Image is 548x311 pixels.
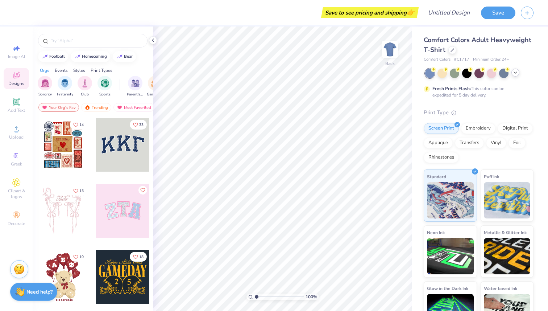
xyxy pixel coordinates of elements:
button: football [38,51,68,62]
div: filter for Parent's Weekend [127,76,144,97]
button: filter button [97,76,112,97]
span: 👉 [407,8,415,17]
button: filter button [78,76,92,97]
div: Vinyl [486,138,506,148]
button: Save [481,7,515,19]
span: Sorority [38,92,52,97]
button: Like [138,186,147,195]
span: Decorate [8,221,25,226]
div: homecoming [82,54,107,58]
img: most_fav.gif [42,105,47,110]
img: Puff Ink [484,182,531,218]
img: trending.gif [84,105,90,110]
span: Minimum Order: 24 + [473,57,509,63]
span: Standard [427,173,446,180]
div: Embroidery [461,123,495,134]
span: Greek [11,161,22,167]
span: 18 [139,255,144,259]
div: Rhinestones [424,152,459,163]
span: Upload [9,134,24,140]
button: filter button [38,76,52,97]
span: Designs [8,81,24,86]
div: filter for Sorority [38,76,52,97]
button: homecoming [71,51,110,62]
button: filter button [57,76,73,97]
span: Comfort Colors Adult Heavyweight T-Shirt [424,36,531,54]
button: filter button [127,76,144,97]
div: Print Types [91,67,112,74]
span: Neon Ink [427,229,445,236]
img: Fraternity Image [61,79,69,87]
div: filter for Sports [97,76,112,97]
button: Like [130,120,147,130]
span: # C1717 [454,57,469,63]
img: Game Day Image [151,79,159,87]
button: Like [70,252,87,262]
span: Game Day [147,92,163,97]
img: Neon Ink [427,238,474,274]
img: Sports Image [101,79,109,87]
span: Add Text [8,107,25,113]
button: bear [113,51,136,62]
div: football [49,54,65,58]
span: Metallic & Glitter Ink [484,229,527,236]
span: Image AI [8,54,25,60]
div: filter for Game Day [147,76,163,97]
img: Back [383,42,397,57]
img: most_fav.gif [117,105,123,110]
button: Like [130,252,147,262]
span: Water based Ink [484,285,517,292]
img: trend_line.gif [117,54,123,59]
img: Sorority Image [41,79,49,87]
img: Parent's Weekend Image [131,79,140,87]
span: Glow in the Dark Ink [427,285,468,292]
div: bear [124,54,133,58]
img: Standard [427,182,474,218]
div: Save to see pricing and shipping [323,7,417,18]
div: Digital Print [498,123,533,134]
img: trend_line.gif [42,54,48,59]
strong: Need help? [26,289,53,295]
div: Styles [73,67,85,74]
div: Applique [424,138,453,148]
div: filter for Fraternity [57,76,73,97]
div: Back [385,60,395,67]
div: Screen Print [424,123,459,134]
div: Orgs [40,67,49,74]
div: Print Type [424,109,534,117]
span: Comfort Colors [424,57,451,63]
div: This color can be expedited for 5 day delivery. [432,85,522,98]
div: filter for Club [78,76,92,97]
div: Foil [508,138,526,148]
span: Fraternity [57,92,73,97]
button: Like [70,186,87,196]
img: Club Image [81,79,89,87]
div: Most Favorited [113,103,154,112]
button: filter button [147,76,163,97]
input: Try "Alpha" [50,37,143,44]
div: Events [55,67,68,74]
img: Metallic & Glitter Ink [484,238,531,274]
span: Parent's Weekend [127,92,144,97]
span: 33 [139,123,144,127]
div: Transfers [455,138,484,148]
span: Clipart & logos [4,188,29,200]
span: Puff Ink [484,173,499,180]
span: 10 [79,255,84,259]
span: 100 % [306,294,317,300]
span: 15 [79,189,84,193]
strong: Fresh Prints Flash: [432,86,471,91]
input: Untitled Design [422,5,476,20]
div: Your Org's Fav [38,103,79,112]
span: Sports [99,92,111,97]
button: Like [70,120,87,130]
div: Trending [81,103,111,112]
span: 14 [79,123,84,127]
span: Club [81,92,89,97]
img: trend_line.gif [75,54,80,59]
